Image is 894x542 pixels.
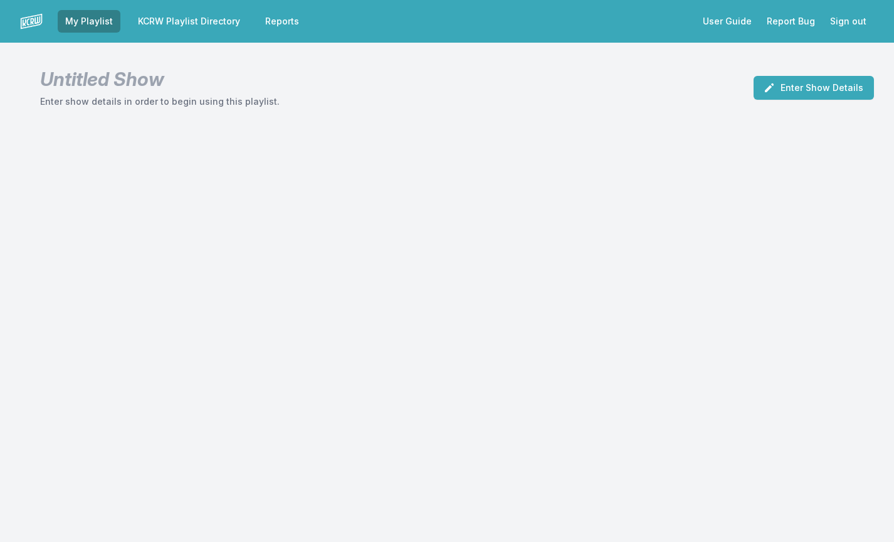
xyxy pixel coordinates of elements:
[695,10,759,33] a: User Guide
[40,68,280,90] h1: Untitled Show
[40,95,280,108] p: Enter show details in order to begin using this playlist.
[20,10,43,33] img: logo-white-87cec1fa9cbef997252546196dc51331.png
[823,10,874,33] button: Sign out
[130,10,248,33] a: KCRW Playlist Directory
[754,76,874,100] button: Enter Show Details
[58,10,120,33] a: My Playlist
[258,10,307,33] a: Reports
[759,10,823,33] a: Report Bug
